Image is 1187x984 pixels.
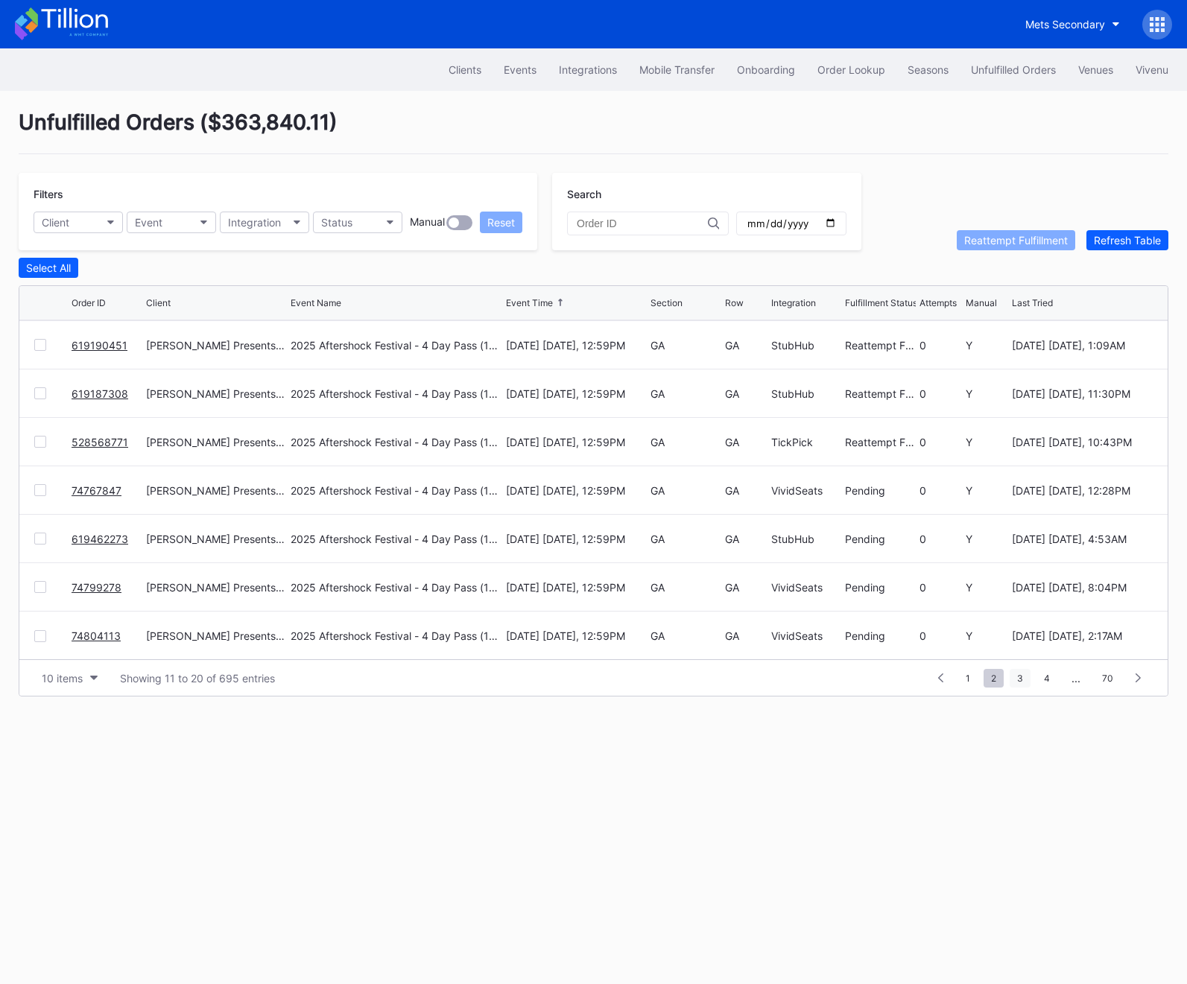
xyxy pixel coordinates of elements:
[845,581,916,594] div: Pending
[651,629,721,642] div: GA
[651,581,721,594] div: GA
[506,484,647,497] div: [DATE] [DATE], 12:59PM
[919,297,957,308] div: Attempts
[313,212,402,233] button: Status
[966,629,1008,642] div: Y
[577,218,708,229] input: Order ID
[737,63,795,76] div: Onboarding
[971,63,1056,76] div: Unfulfilled Orders
[72,581,121,594] a: 74799278
[845,629,916,642] div: Pending
[146,533,287,545] div: [PERSON_NAME] Presents Secondary
[548,56,628,83] button: Integrations
[725,533,767,545] div: GA
[960,56,1067,83] a: Unfulfilled Orders
[845,297,917,308] div: Fulfillment Status
[771,436,842,448] div: TickPick
[651,297,683,308] div: Section
[146,339,287,352] div: [PERSON_NAME] Presents Secondary
[966,533,1008,545] div: Y
[410,215,445,230] div: Manual
[291,533,502,545] div: 2025 Aftershock Festival - 4 Day Pass (10/2 - 10/5) (Blink 182, Deftones, Korn, Bring Me The Hori...
[493,56,548,83] button: Events
[1036,669,1057,688] span: 4
[725,297,744,308] div: Row
[806,56,896,83] a: Order Lookup
[567,188,846,200] div: Search
[817,63,885,76] div: Order Lookup
[120,672,275,685] div: Showing 11 to 20 of 695 entries
[34,212,123,233] button: Client
[1095,669,1121,688] span: 70
[1012,484,1153,497] div: [DATE] [DATE], 12:28PM
[42,216,69,229] div: Client
[651,436,721,448] div: GA
[146,629,287,642] div: [PERSON_NAME] Presents Secondary
[1086,230,1168,250] button: Refresh Table
[1012,387,1153,400] div: [DATE] [DATE], 11:30PM
[845,436,916,448] div: Reattempt Fulfillment
[908,63,949,76] div: Seasons
[639,63,715,76] div: Mobile Transfer
[958,669,978,688] span: 1
[957,230,1075,250] button: Reattempt Fulfillment
[220,212,309,233] button: Integration
[228,216,281,229] div: Integration
[651,533,721,545] div: GA
[966,339,1008,352] div: Y
[896,56,960,83] button: Seasons
[146,387,287,400] div: [PERSON_NAME] Presents Secondary
[127,212,216,233] button: Event
[919,629,962,642] div: 0
[506,581,647,594] div: [DATE] [DATE], 12:59PM
[1012,297,1053,308] div: Last Tried
[966,387,1008,400] div: Y
[966,581,1008,594] div: Y
[966,436,1008,448] div: Y
[651,339,721,352] div: GA
[1025,18,1105,31] div: Mets Secondary
[34,668,105,688] button: 10 items
[725,339,767,352] div: GA
[1067,56,1124,83] button: Venues
[726,56,806,83] button: Onboarding
[291,484,502,497] div: 2025 Aftershock Festival - 4 Day Pass (10/2 - 10/5) (Blink 182, Deftones, Korn, Bring Me The Hori...
[506,387,647,400] div: [DATE] [DATE], 12:59PM
[845,387,916,400] div: Reattempt Fulfillment
[1012,581,1153,594] div: [DATE] [DATE], 8:04PM
[1094,234,1161,247] div: Refresh Table
[291,436,502,448] div: 2025 Aftershock Festival - 4 Day Pass (10/2 - 10/5) (Blink 182, Deftones, Korn, Bring Me The Hori...
[291,387,502,400] div: 2025 Aftershock Festival - 4 Day Pass (10/2 - 10/5) (Blink 182, Deftones, Korn, Bring Me The Hori...
[1124,56,1180,83] a: Vivenu
[651,484,721,497] div: GA
[966,484,1008,497] div: Y
[506,297,553,308] div: Event Time
[771,339,842,352] div: StubHub
[1012,436,1153,448] div: [DATE] [DATE], 10:43PM
[72,297,106,308] div: Order ID
[135,216,162,229] div: Event
[34,188,522,200] div: Filters
[651,387,721,400] div: GA
[845,339,916,352] div: Reattempt Fulfillment
[725,436,767,448] div: GA
[771,387,842,400] div: StubHub
[628,56,726,83] button: Mobile Transfer
[845,533,916,545] div: Pending
[72,387,128,400] a: 619187308
[1012,339,1153,352] div: [DATE] [DATE], 1:09AM
[72,629,121,642] a: 74804113
[984,669,1004,688] span: 2
[26,261,71,274] div: Select All
[1012,533,1153,545] div: [DATE] [DATE], 4:53AM
[1136,63,1168,76] div: Vivenu
[19,258,78,278] button: Select All
[1010,669,1031,688] span: 3
[291,629,502,642] div: 2025 Aftershock Festival - 4 Day Pass (10/2 - 10/5) (Blink 182, Deftones, Korn, Bring Me The Hori...
[506,629,647,642] div: [DATE] [DATE], 12:59PM
[725,387,767,400] div: GA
